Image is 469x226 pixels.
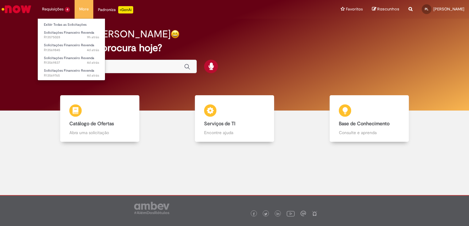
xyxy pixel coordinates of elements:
[87,60,99,65] span: 4d atrás
[433,6,464,12] span: [PERSON_NAME]
[44,43,94,47] span: Solicitações Financeiro Revenda
[44,30,94,35] span: Solicitações Financeiro Revenda
[46,43,423,53] h2: O que você procura hoje?
[38,67,105,79] a: Aberto R13569765 : Solicitações Financeiro Revenda
[38,21,105,28] a: Exibir Todas as Solicitações
[69,121,114,127] b: Catálogo de Ofertas
[277,212,280,216] img: logo_footer_linkedin.png
[377,6,399,12] span: Rascunhos
[44,35,99,40] span: R13575028
[38,29,105,41] a: Aberto R13575028 : Solicitações Financeiro Revenda
[44,56,94,60] span: Solicitações Financeiro Revenda
[87,35,99,40] span: 9h atrás
[204,130,265,136] p: Encontre ajuda
[65,7,70,12] span: 4
[87,73,99,78] time: 26/09/2025 10:27:15
[287,209,295,217] img: logo_footer_youtube.png
[46,29,171,40] h2: Boa tarde, [PERSON_NAME]
[44,60,99,65] span: R13569837
[167,95,302,142] a: Serviços de TI Encontre ajuda
[32,95,167,142] a: Catálogo de Ofertas Abra uma solicitação
[44,68,94,73] span: Solicitações Financeiro Revenda
[42,6,64,12] span: Requisições
[339,130,400,136] p: Consulte e aprenda
[252,213,255,216] img: logo_footer_facebook.png
[302,95,437,142] a: Base de Conhecimento Consulte e aprenda
[1,3,32,15] img: ServiceNow
[118,6,133,13] p: +GenAi
[372,6,399,12] a: Rascunhos
[87,60,99,65] time: 26/09/2025 10:38:36
[37,18,105,81] ul: Requisições
[171,30,180,39] img: happy-face.png
[87,35,99,40] time: 29/09/2025 08:46:06
[38,42,105,53] a: Aberto R13569845 : Solicitações Financeiro Revenda
[44,73,99,78] span: R13569765
[87,73,99,78] span: 4d atrás
[87,48,99,52] span: 4d atrás
[134,202,169,214] img: logo_footer_ambev_rotulo_gray.png
[339,121,390,127] b: Base de Conhecimento
[44,48,99,53] span: R13569845
[79,6,89,12] span: More
[346,6,363,12] span: Favoritos
[264,213,267,216] img: logo_footer_twitter.png
[87,48,99,52] time: 26/09/2025 10:39:48
[204,121,235,127] b: Serviços de TI
[98,6,133,13] div: Padroniza
[300,211,306,216] img: logo_footer_workplace.png
[69,130,130,136] p: Abra uma solicitação
[312,211,317,216] img: logo_footer_naosei.png
[38,55,105,66] a: Aberto R13569837 : Solicitações Financeiro Revenda
[425,7,428,11] span: PL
